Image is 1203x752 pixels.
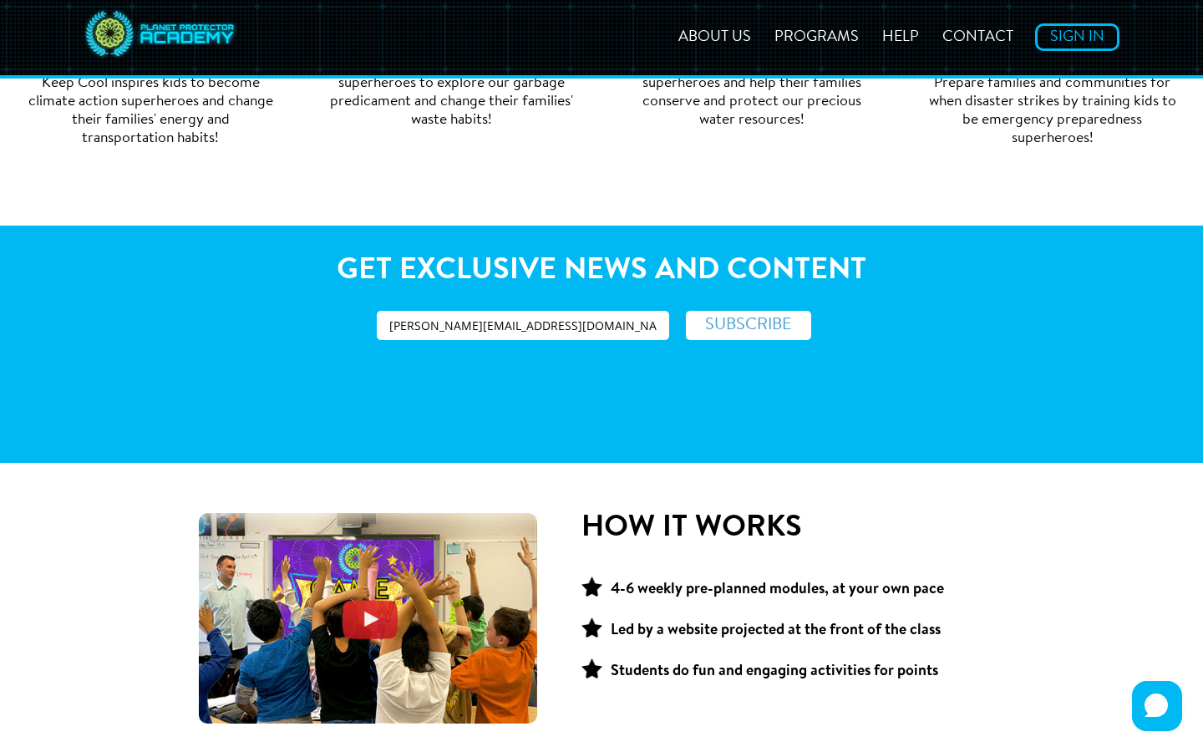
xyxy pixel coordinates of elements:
[932,30,1023,45] a: Contact
[326,38,576,130] p: A MISSION FOR ZERO WASTE Zero Heroes inspires zero waste superheroes to explore our garbage predi...
[927,38,1178,148] p: A MISSION FOR EMERGENCY PREPAREDNESS Prepare families and communities for when disaster strikes b...
[1128,677,1186,735] iframe: HelpCrunch
[25,38,276,148] p: A MISSION FOR CLIMATE, ENERGY & TRANSPORTATION Keep Cool inspires kids to become climate action s...
[581,513,802,543] span: How It Works
[611,582,944,597] strong: 4-6 weekly pre-planned modules, at your own pace
[150,256,1053,286] h1: Get exclusive news and content
[84,8,237,58] img: Planet Protector Logo desktop
[872,30,929,45] a: Help
[686,311,811,340] input: SUBSCRIBE
[1035,23,1119,51] a: Sign In
[377,311,669,340] input: Email *
[377,344,631,409] iframe: reCAPTCHA
[627,38,877,130] p: A MISSION FOR WATER H2Whoa! inspires kids to become water superheroes and help their families con...
[611,623,941,638] strong: Led by a website projected at the front of the class
[764,30,869,45] a: Programs
[611,664,938,679] strong: Students do fun and engaging activities for points
[668,30,761,45] a: About Us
